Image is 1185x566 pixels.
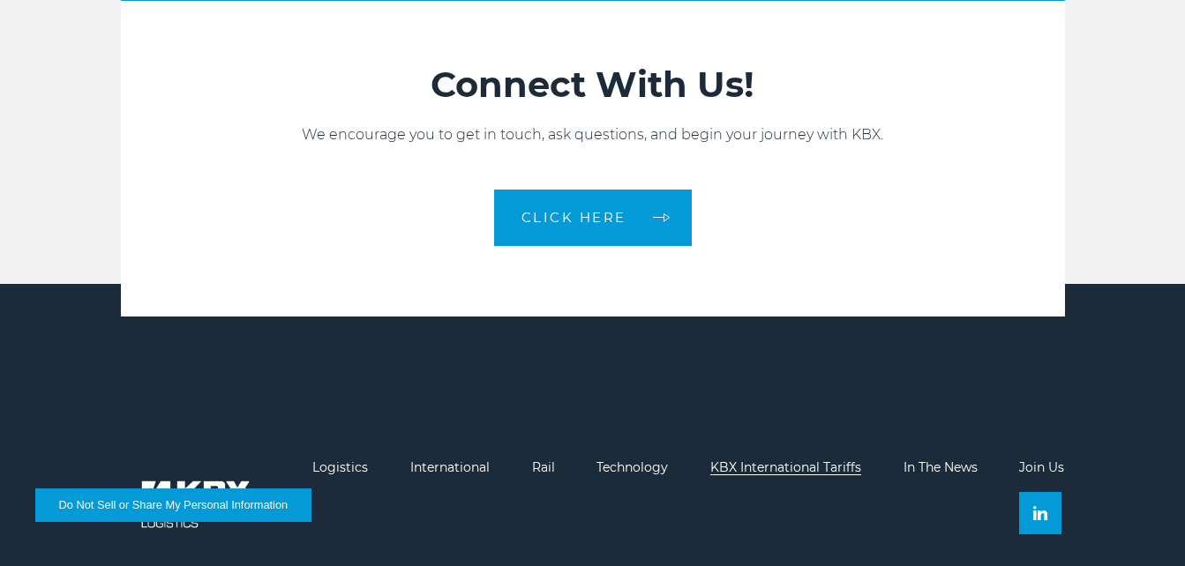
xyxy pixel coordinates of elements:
[904,459,978,475] a: In The News
[312,459,368,475] a: Logistics
[35,488,311,522] button: Do Not Sell or Share My Personal Information
[1033,506,1047,520] img: Linkedin
[494,190,692,246] a: CLICK HERE arrow arrow
[121,63,1065,107] h2: Connect With Us!
[521,211,626,224] span: CLICK HERE
[410,459,490,475] a: International
[1019,459,1064,475] a: Join Us
[596,459,668,475] a: Technology
[532,459,555,475] a: Rail
[121,124,1065,145] p: We encourage you to get in touch, ask questions, and begin your journey with KBX.
[121,460,271,548] img: kbx logo
[710,459,861,475] a: KBX International Tariffs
